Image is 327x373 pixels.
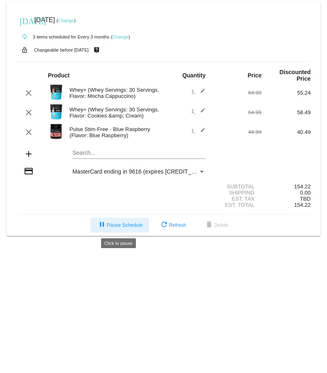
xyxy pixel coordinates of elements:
[196,108,205,118] mat-icon: edit
[159,220,169,230] mat-icon: refresh
[262,109,311,115] div: 58.49
[92,45,101,55] mat-icon: live_help
[65,87,164,99] div: Whey+ (Whey Servings: 30 Servings, Flavor: Mocha Cappuccino)
[48,72,70,79] strong: Product
[24,166,34,176] mat-icon: credit_card
[212,109,262,115] div: 64.99
[212,202,262,208] div: Est. Total
[294,202,311,208] span: 154.22
[24,88,34,98] mat-icon: clear
[212,90,262,96] div: 64.99
[212,129,262,135] div: 44.99
[153,218,193,233] button: Refresh
[204,220,214,230] mat-icon: delete
[97,220,107,230] mat-icon: pause
[198,218,235,233] button: Delete
[58,18,74,23] a: Change
[248,72,262,79] strong: Price
[159,222,186,228] span: Refresh
[90,218,149,233] button: Pause Schedule
[182,72,205,79] strong: Quantity
[212,190,262,196] div: Shipping
[196,88,205,98] mat-icon: edit
[191,88,205,95] span: 1
[72,168,229,175] span: MasterCard ending in 9616 (expires [CREDIT_CARD_DATA])
[191,108,205,114] span: 1
[56,18,76,23] small: ( )
[16,34,109,39] small: 3 items scheduled for Every 3 months
[204,222,228,228] span: Delete
[196,127,205,137] mat-icon: edit
[212,196,262,202] div: Est. Tax
[65,106,164,119] div: Whey+ (Whey Servings: 30 Servings, Flavor: Cookies &amp; Cream)
[24,149,34,159] mat-icon: add
[20,16,29,25] mat-icon: [DATE]
[20,45,29,55] mat-icon: lock_open
[20,32,29,42] mat-icon: autorenew
[300,190,311,196] span: 0.00
[262,90,311,96] div: 55.24
[48,104,64,120] img: Image-1-Carousel-Whey-2lb-Cookies-n-Cream-no-badge-Transp.png
[262,183,311,190] div: 154.22
[262,129,311,135] div: 40.49
[48,123,64,140] img: PulseSF-20S-Blue-Raspb-Transp.png
[97,222,142,228] span: Pause Schedule
[48,84,64,100] img: Image-1-Carousel-Whey-2lb-Mocha-Capp-no-badge-Transp.png
[300,196,311,202] span: TBD
[191,128,205,134] span: 1
[72,150,205,156] input: Search...
[280,69,311,82] strong: Discounted Price
[111,34,130,39] small: ( )
[24,127,34,137] mat-icon: clear
[34,47,89,52] small: Changeable before [DATE]
[24,108,34,118] mat-icon: clear
[212,183,262,190] div: Subtotal
[65,126,164,138] div: Pulse Stim-Free - Blue Raspberry (Flavor: Blue Raspberry)
[72,168,205,175] mat-select: Payment Method
[113,34,129,39] a: Change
